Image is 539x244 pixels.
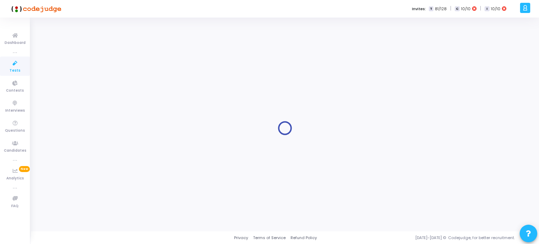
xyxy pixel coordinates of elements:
span: | [480,5,481,12]
a: Refund Policy [291,235,317,241]
span: 10/10 [461,6,471,12]
span: Candidates [4,148,26,154]
span: C [455,6,459,12]
span: I [485,6,489,12]
span: New [19,166,30,172]
span: | [450,5,451,12]
img: logo [9,2,61,16]
span: Interviews [5,108,25,114]
span: FAQ [11,203,19,209]
label: Invites: [412,6,426,12]
span: 10/10 [491,6,500,12]
span: Questions [5,128,25,134]
span: Contests [6,88,24,94]
span: Analytics [6,176,24,182]
span: Dashboard [5,40,26,46]
span: 81/128 [435,6,447,12]
a: Privacy [234,235,248,241]
div: [DATE]-[DATE] © Codejudge, for better recruitment. [317,235,530,241]
span: Tests [9,68,20,74]
a: Terms of Service [253,235,286,241]
span: T [429,6,433,12]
